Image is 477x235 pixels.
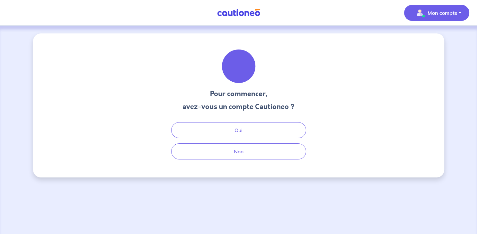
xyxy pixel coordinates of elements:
button: illu_account_valid_menu.svgMon compte [404,5,469,21]
img: illu_welcome.svg [221,49,256,84]
img: illu_account_valid_menu.svg [415,8,425,18]
button: Non [171,143,306,159]
h3: Pour commencer, [182,89,295,99]
p: Mon compte [428,9,457,17]
img: Cautioneo [215,9,263,17]
button: Oui [171,122,306,138]
h3: avez-vous un compte Cautioneo ? [182,102,295,112]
